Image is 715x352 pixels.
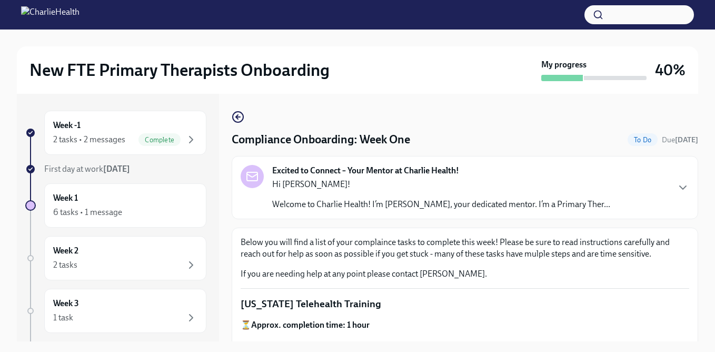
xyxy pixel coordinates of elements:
h6: Week -1 [53,120,81,131]
h6: Week 3 [53,298,79,309]
p: Welcome to Charlie Health! I’m [PERSON_NAME], your dedicated mentor. I’m a Primary Ther... [272,199,610,210]
span: First day at work [44,164,130,174]
div: 2 tasks • 2 messages [53,134,125,145]
strong: My progress [541,59,587,71]
p: ⏳ [241,319,689,331]
div: 2 tasks [53,259,77,271]
strong: [DATE] [675,135,698,144]
strong: Approx. completion time: 1 hour [251,320,370,330]
div: 6 tasks • 1 message [53,207,122,218]
strong: Relias course [313,340,360,350]
span: Due [662,135,698,144]
strong: Excited to Connect – Your Mentor at Charlie Health! [272,165,459,177]
span: Complete [138,136,181,144]
strong: [US_STATE] State Healthcare Professional Telemedicine Training [383,340,618,350]
a: Week 31 task [25,289,206,333]
h4: Compliance Onboarding: Week One [232,132,410,148]
a: Week -12 tasks • 2 messagesComplete [25,111,206,155]
strong: [DATE] [103,164,130,174]
img: CharlieHealth [21,6,80,23]
div: 1 task [53,312,73,324]
h3: 40% [655,61,686,80]
h2: New FTE Primary Therapists Onboarding [29,60,330,81]
p: [US_STATE] Telehealth Training [241,297,689,311]
a: First day at work[DATE] [25,163,206,175]
h6: Week 1 [53,192,78,204]
p: Hi [PERSON_NAME]! [272,179,610,190]
a: Week 22 tasks [25,236,206,280]
h6: Week 2 [53,245,78,257]
a: Week 16 tasks • 1 message [25,183,206,228]
span: October 12th, 2025 10:00 [662,135,698,145]
p: If you are needing help at any point please contact [PERSON_NAME]. [241,268,689,280]
p: Below you will find a list of your complaince tasks to complete this week! Please be sure to read... [241,237,689,260]
span: To Do [628,136,658,144]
